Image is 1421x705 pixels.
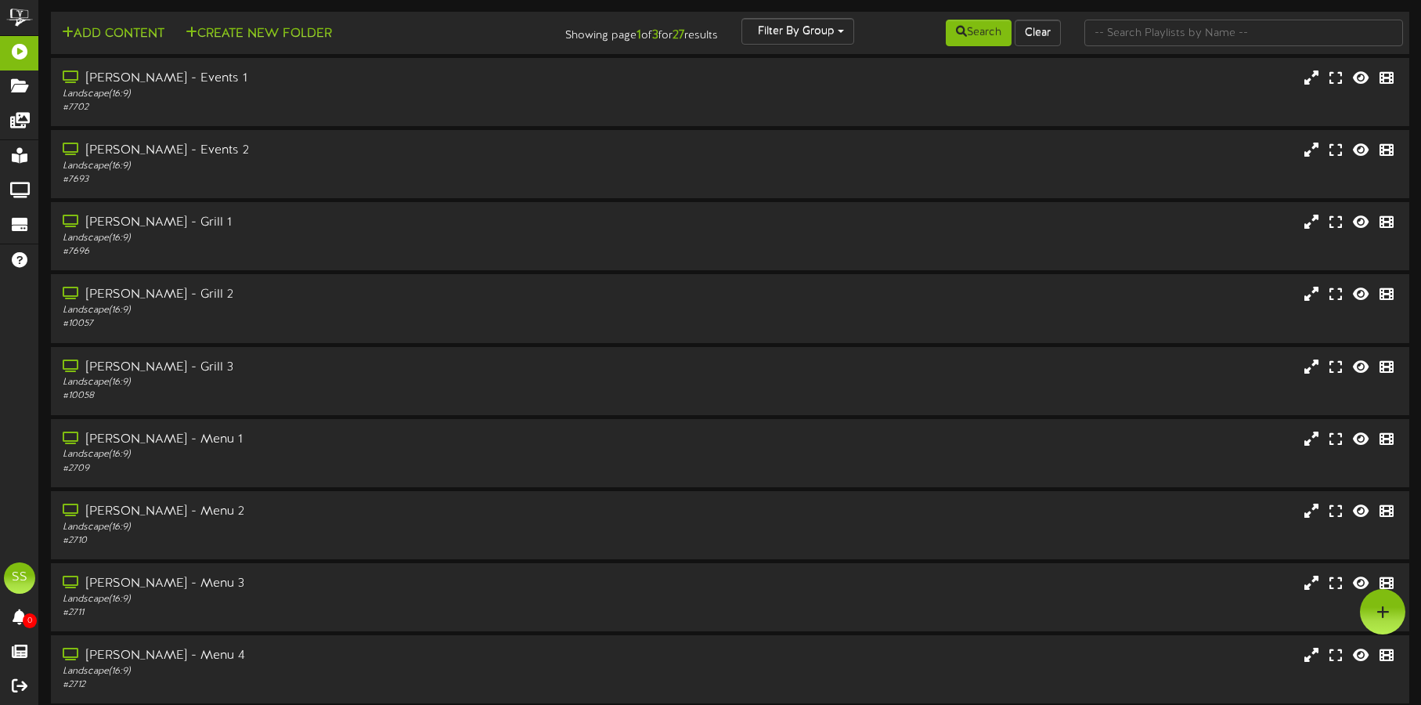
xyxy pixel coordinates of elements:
[63,304,605,317] div: Landscape ( 16:9 )
[652,28,658,42] strong: 3
[63,142,605,160] div: [PERSON_NAME] - Events 2
[63,462,605,475] div: # 2709
[1084,20,1403,46] input: -- Search Playlists by Name --
[63,575,605,593] div: [PERSON_NAME] - Menu 3
[63,606,605,620] div: # 2711
[1015,20,1061,46] button: Clear
[946,20,1012,46] button: Search
[63,389,605,403] div: # 10058
[637,28,641,42] strong: 1
[63,214,605,232] div: [PERSON_NAME] - Grill 1
[63,431,605,449] div: [PERSON_NAME] - Menu 1
[57,24,169,44] button: Add Content
[63,376,605,389] div: Landscape ( 16:9 )
[1368,652,1405,689] iframe: Intercom live chat
[63,245,605,258] div: # 7696
[63,521,605,534] div: Landscape ( 16:9 )
[63,173,605,186] div: # 7693
[673,28,684,42] strong: 27
[63,101,605,114] div: # 7702
[741,18,854,45] button: Filter By Group
[4,562,35,594] div: SS
[63,88,605,101] div: Landscape ( 16:9 )
[23,613,37,628] span: 0
[63,534,605,548] div: # 2710
[63,593,605,606] div: Landscape ( 16:9 )
[63,160,605,173] div: Landscape ( 16:9 )
[63,678,605,692] div: # 2712
[63,448,605,461] div: Landscape ( 16:9 )
[63,503,605,521] div: [PERSON_NAME] - Menu 2
[63,317,605,331] div: # 10057
[63,232,605,245] div: Landscape ( 16:9 )
[502,18,730,45] div: Showing page of for results
[63,70,605,88] div: [PERSON_NAME] - Events 1
[181,24,337,44] button: Create New Folder
[63,359,605,377] div: [PERSON_NAME] - Grill 3
[63,286,605,304] div: [PERSON_NAME] - Grill 2
[63,647,605,665] div: [PERSON_NAME] - Menu 4
[63,665,605,678] div: Landscape ( 16:9 )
